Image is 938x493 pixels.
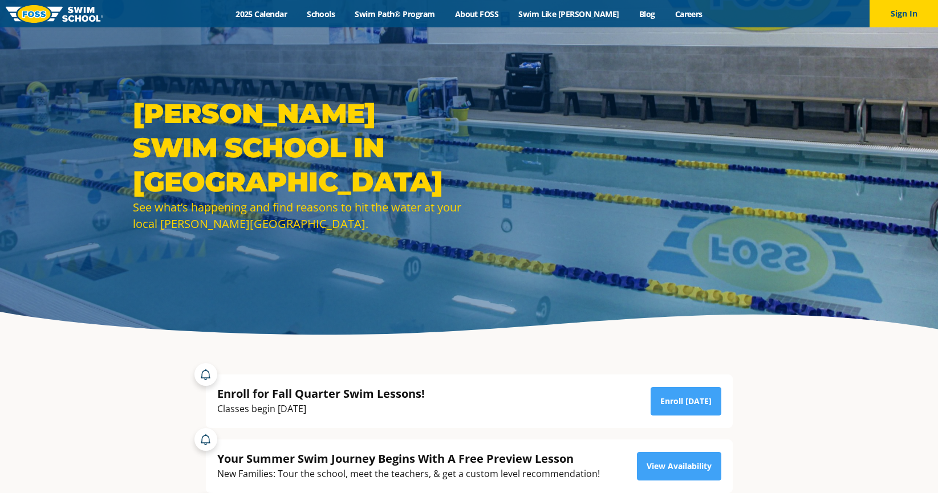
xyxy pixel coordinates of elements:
[665,9,712,19] a: Careers
[6,5,103,23] img: FOSS Swim School Logo
[217,401,425,417] div: Classes begin [DATE]
[217,451,600,466] div: Your Summer Swim Journey Begins With A Free Preview Lesson
[637,452,721,480] a: View Availability
[217,466,600,482] div: New Families: Tour the school, meet the teachers, & get a custom level recommendation!
[226,9,297,19] a: 2025 Calendar
[445,9,509,19] a: About FOSS
[133,199,464,232] div: See what’s happening and find reasons to hit the water at your local [PERSON_NAME][GEOGRAPHIC_DATA].
[345,9,445,19] a: Swim Path® Program
[217,386,425,401] div: Enroll for Fall Quarter Swim Lessons!
[651,387,721,415] a: Enroll [DATE]
[509,9,630,19] a: Swim Like [PERSON_NAME]
[133,96,464,199] h1: [PERSON_NAME] Swim School in [GEOGRAPHIC_DATA]
[629,9,665,19] a: Blog
[297,9,345,19] a: Schools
